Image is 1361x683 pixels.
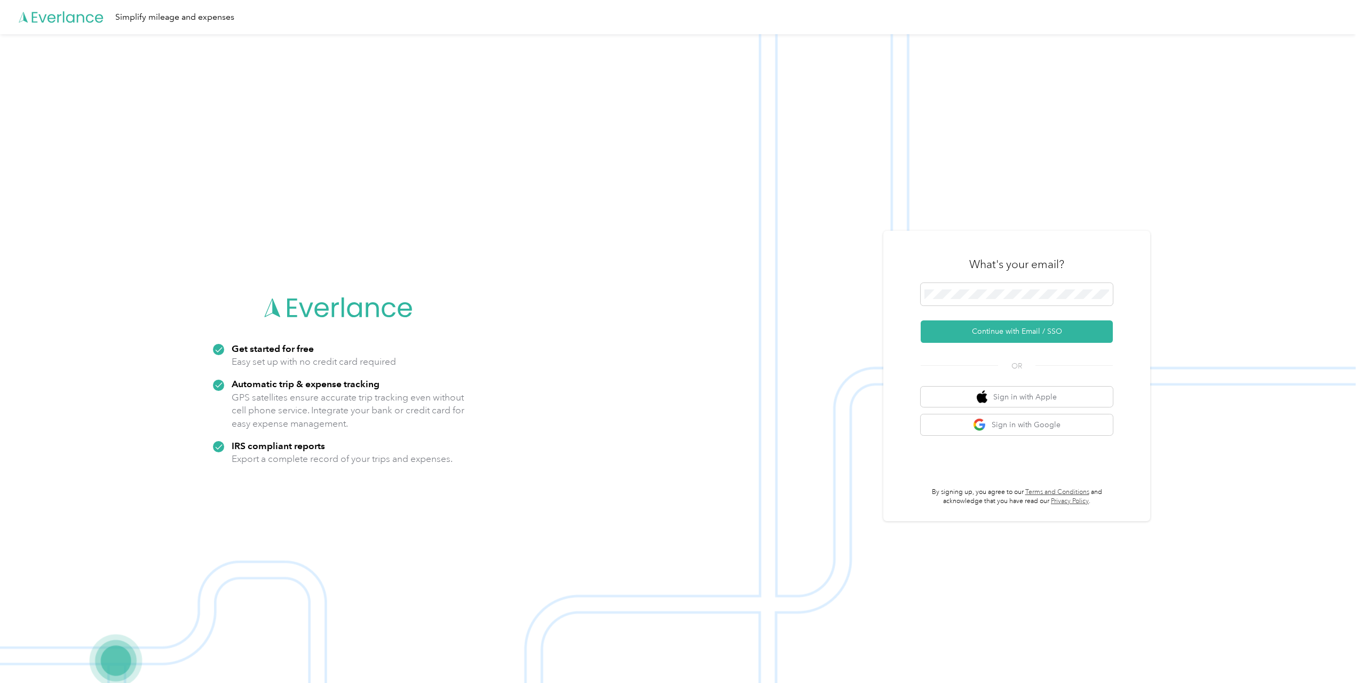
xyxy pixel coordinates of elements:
[232,378,379,389] strong: Automatic trip & expense tracking
[921,414,1113,435] button: google logoSign in with Google
[232,343,314,354] strong: Get started for free
[969,257,1064,272] h3: What's your email?
[921,320,1113,343] button: Continue with Email / SSO
[973,418,986,431] img: google logo
[232,355,396,368] p: Easy set up with no credit card required
[977,390,987,404] img: apple logo
[232,391,465,430] p: GPS satellites ensure accurate trip tracking even without cell phone service. Integrate your bank...
[921,387,1113,407] button: apple logoSign in with Apple
[115,11,234,24] div: Simplify mileage and expenses
[1025,488,1089,496] a: Terms and Conditions
[232,452,453,466] p: Export a complete record of your trips and expenses.
[998,360,1035,372] span: OR
[1051,497,1089,505] a: Privacy Policy
[921,488,1113,506] p: By signing up, you agree to our and acknowledge that you have read our .
[232,440,325,451] strong: IRS compliant reports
